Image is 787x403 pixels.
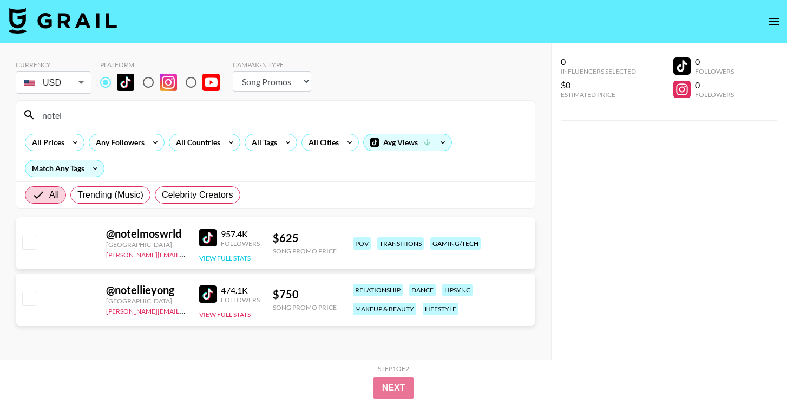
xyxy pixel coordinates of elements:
div: pov [353,237,371,250]
div: 474.1K [221,285,260,296]
div: USD [18,73,89,92]
span: All [49,188,59,201]
div: Step 1 of 2 [378,365,409,373]
img: YouTube [202,74,220,91]
img: TikTok [117,74,134,91]
span: Celebrity Creators [162,188,233,201]
div: Any Followers [89,134,147,151]
button: Next [373,377,414,399]
input: Search by User Name [36,106,528,123]
img: Instagram [160,74,177,91]
div: Followers [695,90,734,99]
div: 957.4K [221,229,260,239]
div: Followers [695,67,734,75]
div: Campaign Type [233,61,311,69]
iframe: Drift Widget Chat Controller [733,349,774,390]
div: $0 [561,80,636,90]
div: 0 [561,56,636,67]
div: dance [409,284,436,296]
button: open drawer [763,11,785,32]
div: Followers [221,239,260,248]
div: [GEOGRAPHIC_DATA] [106,240,186,249]
div: @ notelmoswrld [106,227,186,240]
span: Trending (Music) [77,188,143,201]
button: View Full Stats [199,254,251,262]
div: $ 750 [273,288,337,301]
a: [PERSON_NAME][EMAIL_ADDRESS][DOMAIN_NAME] [106,305,266,315]
div: Song Promo Price [273,303,337,311]
a: [PERSON_NAME][EMAIL_ADDRESS][DOMAIN_NAME] [106,249,266,259]
div: Song Promo Price [273,247,337,255]
div: Influencers Selected [561,67,636,75]
div: gaming/tech [430,237,481,250]
div: All Tags [245,134,279,151]
div: All Countries [169,134,222,151]
div: 0 [695,56,734,67]
div: Platform [100,61,228,69]
div: Currency [16,61,91,69]
div: [GEOGRAPHIC_DATA] [106,297,186,305]
div: @ notellieyong [106,283,186,297]
img: TikTok [199,285,217,303]
div: All Cities [302,134,341,151]
div: Estimated Price [561,90,636,99]
div: Match Any Tags [25,160,104,177]
div: $ 625 [273,231,337,245]
img: TikTok [199,229,217,246]
div: Followers [221,296,260,304]
button: View Full Stats [199,310,251,318]
div: makeup & beauty [353,303,416,315]
div: All Prices [25,134,67,151]
div: transitions [377,237,424,250]
div: Avg Views [364,134,451,151]
div: lipsync [442,284,473,296]
div: relationship [353,284,403,296]
img: Grail Talent [9,8,117,34]
div: lifestyle [423,303,458,315]
div: 0 [695,80,734,90]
